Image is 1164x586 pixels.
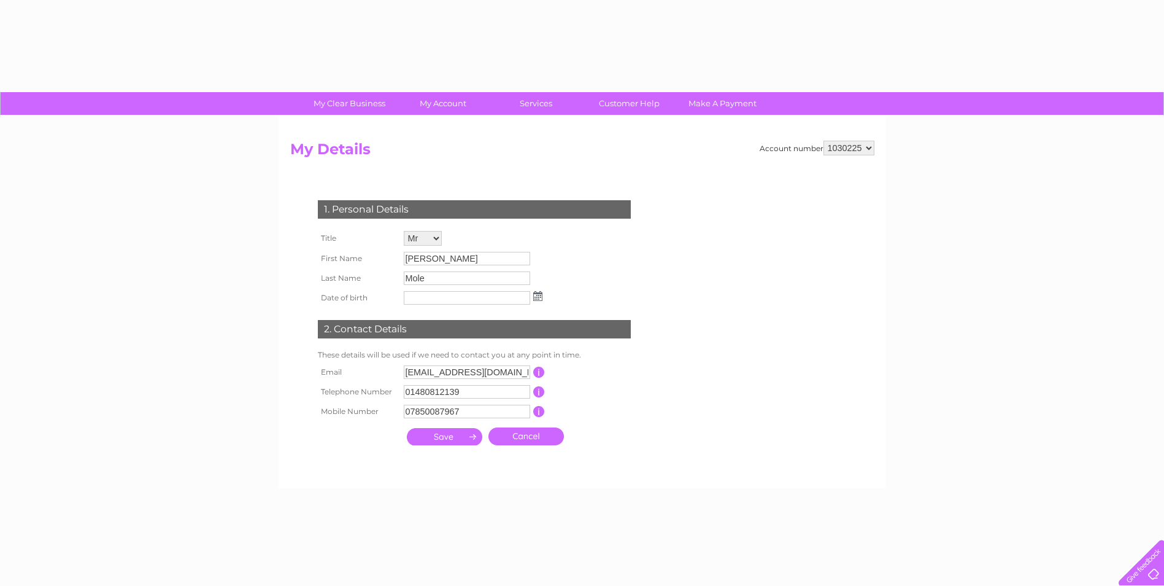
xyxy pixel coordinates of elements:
[315,228,401,249] th: Title
[315,382,401,402] th: Telephone Number
[315,362,401,382] th: Email
[533,291,542,301] img: ...
[318,200,631,219] div: 1. Personal Details
[488,428,564,445] a: Cancel
[579,92,680,115] a: Customer Help
[760,141,874,155] div: Account number
[672,92,773,115] a: Make A Payment
[533,367,545,378] input: Information
[299,92,400,115] a: My Clear Business
[407,428,482,445] input: Submit
[315,288,401,308] th: Date of birth
[533,386,545,397] input: Information
[290,141,874,164] h2: My Details
[318,320,631,338] div: 2. Contact Details
[315,402,401,421] th: Mobile Number
[392,92,493,115] a: My Account
[315,268,401,288] th: Last Name
[315,249,401,268] th: First Name
[315,348,634,362] td: These details will be used if we need to contact you at any point in time.
[485,92,587,115] a: Services
[533,406,545,417] input: Information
